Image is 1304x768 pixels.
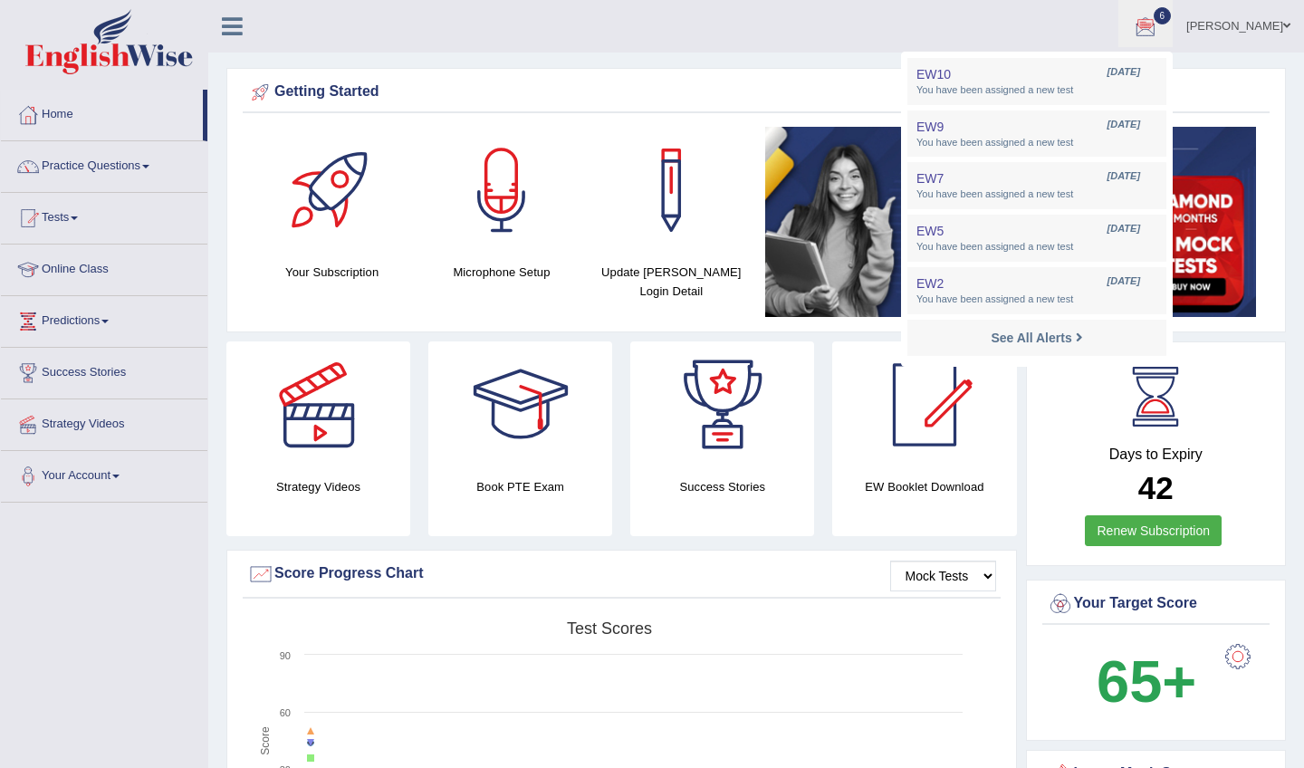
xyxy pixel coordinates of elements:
img: small5.jpg [765,127,1256,317]
a: Practice Questions [1,141,207,187]
b: 42 [1138,470,1174,505]
a: Success Stories [1,348,207,393]
a: Tests [1,193,207,238]
div: Your Target Score [1047,590,1266,618]
span: [DATE] [1107,169,1140,184]
a: EW2 [DATE] You have been assigned a new test [912,272,1162,310]
text: 90 [280,650,291,661]
span: You have been assigned a new test [916,83,1157,98]
span: You have been assigned a new test [916,240,1157,254]
h4: Days to Expiry [1047,446,1266,463]
span: 6 [1154,7,1172,24]
span: EW7 [916,171,944,186]
a: Home [1,90,203,135]
span: [DATE] [1107,274,1140,289]
span: EW5 [916,224,944,238]
h4: Strategy Videos [226,477,410,496]
span: You have been assigned a new test [916,293,1157,307]
span: You have been assigned a new test [916,136,1157,150]
span: [DATE] [1107,222,1140,236]
text: 60 [280,707,291,718]
strong: See All Alerts [991,331,1071,345]
span: [DATE] [1107,65,1140,80]
a: See All Alerts [986,328,1087,348]
div: Score Progress Chart [247,561,996,588]
tspan: Score [259,726,272,755]
a: EW5 [DATE] You have been assigned a new test [912,219,1162,257]
a: EW7 [DATE] You have been assigned a new test [912,167,1162,205]
a: Predictions [1,296,207,341]
span: EW9 [916,120,944,134]
h4: Success Stories [630,477,814,496]
span: [DATE] [1107,118,1140,132]
a: EW9 [DATE] You have been assigned a new test [912,115,1162,153]
div: Getting Started [247,79,1265,106]
h4: Microphone Setup [426,263,577,282]
span: You have been assigned a new test [916,187,1157,202]
h4: Update [PERSON_NAME] Login Detail [596,263,747,301]
span: EW10 [916,67,951,82]
a: EW10 [DATE] You have been assigned a new test [912,62,1162,101]
tspan: Test scores [567,619,652,638]
a: Your Account [1,451,207,496]
h4: EW Booklet Download [832,477,1016,496]
a: Online Class [1,245,207,290]
h4: Your Subscription [256,263,407,282]
a: Strategy Videos [1,399,207,445]
b: 65+ [1097,648,1196,715]
h4: Book PTE Exam [428,477,612,496]
span: EW2 [916,276,944,291]
a: Renew Subscription [1085,515,1222,546]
